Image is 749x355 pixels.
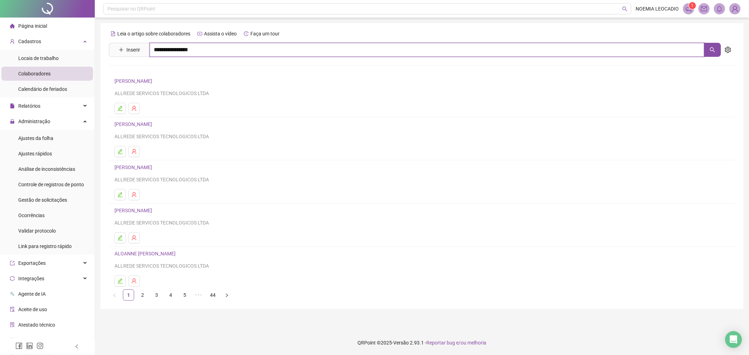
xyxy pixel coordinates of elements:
a: [PERSON_NAME] [114,78,154,84]
span: search [710,47,715,53]
span: sync [10,276,15,281]
span: Inserir [126,46,140,54]
div: ALLREDE SERVICOS TECNOLOGICOS LTDA [114,89,729,97]
span: ••• [193,289,204,301]
span: search [622,6,628,12]
span: Análise de inconsistências [18,166,75,172]
span: audit [10,307,15,312]
a: 4 [165,290,176,300]
span: notification [685,6,692,12]
span: youtube [197,31,202,36]
div: ALLREDE SERVICOS TECNOLOGICOS LTDA [114,133,729,140]
li: Página anterior [109,289,120,301]
span: edit [117,106,123,111]
span: Atestado técnico [18,322,55,328]
a: ALOANNE [PERSON_NAME] [114,251,178,256]
button: left [109,289,120,301]
span: Validar protocolo [18,228,56,234]
span: edit [117,192,123,197]
div: Open Intercom Messenger [725,331,742,348]
span: lock [10,119,15,124]
span: linkedin [26,342,33,349]
span: file [10,103,15,108]
footer: QRPoint © 2025 - 2.93.1 - [95,330,749,355]
span: user-delete [131,235,137,241]
img: 89156 [730,4,740,14]
span: plus [119,47,124,52]
span: left [112,293,117,297]
a: 5 [179,290,190,300]
a: 2 [137,290,148,300]
span: NOEMIA LEOCADIO [636,5,679,13]
span: file-text [111,31,116,36]
div: ALLREDE SERVICOS TECNOLOGICOS LTDA [114,176,729,183]
sup: 1 [689,2,696,9]
span: Gerar QRCode [18,337,50,343]
a: 1 [123,290,134,300]
span: export [10,261,15,266]
span: edit [117,235,123,241]
span: Integrações [18,276,44,281]
span: Aceite de uso [18,307,47,312]
span: Agente de IA [18,291,46,297]
button: right [221,289,232,301]
span: user-delete [131,106,137,111]
span: Calendário de feriados [18,86,67,92]
span: mail [701,6,707,12]
span: edit [117,149,123,154]
span: solution [10,322,15,327]
span: Versão [393,340,409,346]
a: [PERSON_NAME] [114,208,154,213]
span: Administração [18,119,50,124]
span: bell [716,6,723,12]
li: 5 próximas páginas [193,289,204,301]
span: home [10,24,15,28]
div: ALLREDE SERVICOS TECNOLOGICOS LTDA [114,262,729,270]
span: Faça um tour [250,31,280,36]
span: edit [117,278,123,284]
span: Relatórios [18,103,40,109]
span: user-delete [131,149,137,154]
div: ALLREDE SERVICOS TECNOLOGICOS LTDA [114,219,729,227]
span: user-add [10,39,15,44]
span: 1 [691,3,694,8]
span: Cadastros [18,39,41,44]
span: Reportar bug e/ou melhoria [426,340,486,346]
span: setting [725,47,731,53]
span: right [225,293,229,297]
a: 44 [208,290,218,300]
span: Exportações [18,260,46,266]
span: facebook [15,342,22,349]
span: Locais de trabalho [18,55,59,61]
span: Ocorrências [18,213,45,218]
span: history [244,31,249,36]
span: Leia o artigo sobre colaboradores [117,31,190,36]
span: Controle de registros de ponto [18,182,84,187]
a: 3 [151,290,162,300]
span: Página inicial [18,23,47,29]
span: instagram [37,342,44,349]
li: Próxima página [221,289,232,301]
span: Colaboradores [18,71,51,76]
a: [PERSON_NAME] [114,121,154,127]
button: Inserir [113,44,146,55]
span: Ajustes da folha [18,135,53,141]
span: user-delete [131,192,137,197]
span: left [74,344,79,349]
span: Ajustes rápidos [18,151,52,156]
span: Assista o vídeo [204,31,237,36]
span: Gestão de solicitações [18,197,67,203]
span: user-delete [131,278,137,284]
li: 44 [207,289,218,301]
span: Link para registro rápido [18,243,72,249]
span: qrcode [10,338,15,343]
a: [PERSON_NAME] [114,165,154,170]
